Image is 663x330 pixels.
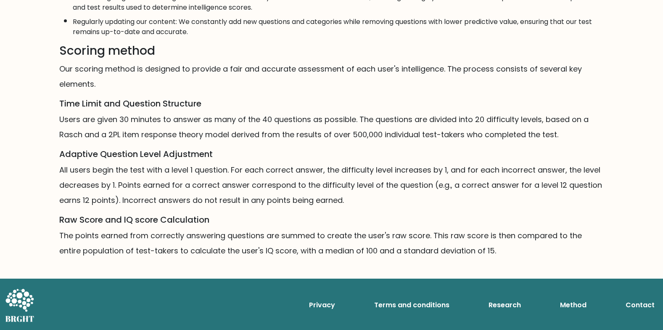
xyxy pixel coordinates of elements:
a: Privacy [306,297,338,314]
p: The points earned from correctly answering questions are summed to create the user's raw score. T... [59,228,604,258]
h5: Time Limit and Question Structure [59,98,604,109]
a: Terms and conditions [371,297,453,314]
a: Contact [622,297,658,314]
p: Users are given 30 minutes to answer as many of the 40 questions as possible. The questions are d... [59,112,604,142]
li: Regularly updating our content: We constantly add new questions and categories while removing que... [73,13,604,37]
h5: Adaptive Question Level Adjustment [59,149,604,159]
h3: Scoring method [59,44,604,58]
a: Method [557,297,590,314]
a: Research [485,297,524,314]
p: All users begin the test with a level 1 question. For each correct answer, the difficulty level i... [59,162,604,208]
p: Our scoring method is designed to provide a fair and accurate assessment of each user's intellige... [59,61,604,92]
h5: Raw Score and IQ score Calculation [59,215,604,225]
